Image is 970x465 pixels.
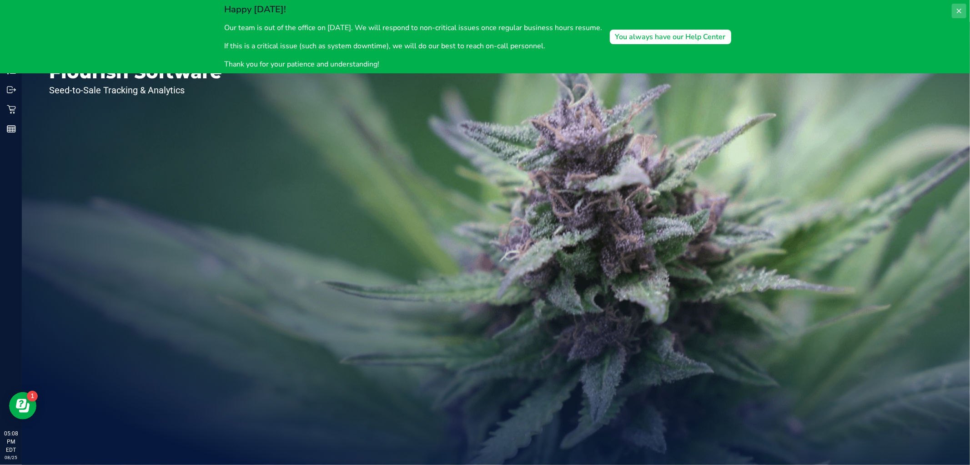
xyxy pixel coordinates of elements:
[49,86,222,95] p: Seed-to-Sale Tracking & Analytics
[225,59,603,70] p: Thank you for your patience and understanding!
[7,124,16,133] inline-svg: Reports
[9,392,36,419] iframe: Resource center
[4,454,18,461] p: 08/25
[7,105,16,114] inline-svg: Retail
[225,4,603,15] h2: Happy [DATE]!
[27,391,38,402] iframe: Resource center unread badge
[615,31,726,42] div: You always have our Help Center
[225,41,603,51] p: If this is a critical issue (such as system downtime), we will do our best to reach on-call perso...
[4,429,18,454] p: 05:08 PM EDT
[225,22,603,33] p: Our team is out of the office on [DATE]. We will respond to non-critical issues once regular busi...
[7,85,16,94] inline-svg: Outbound
[49,63,222,81] p: Flourish Software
